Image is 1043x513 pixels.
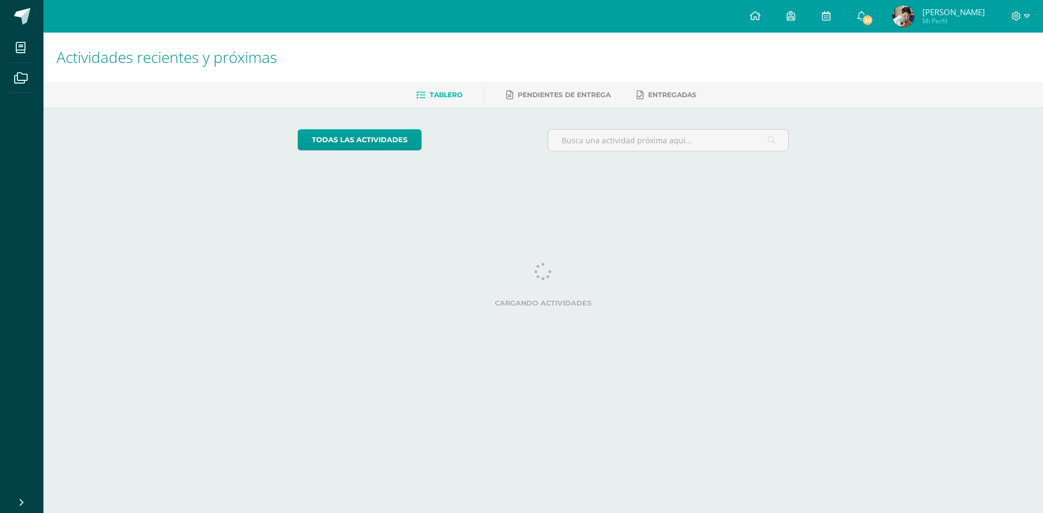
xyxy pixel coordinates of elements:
[298,129,422,150] a: todas las Actividades
[298,299,789,307] label: Cargando actividades
[416,86,462,104] a: Tablero
[548,130,789,151] input: Busca una actividad próxima aquí...
[648,91,696,99] span: Entregadas
[506,86,611,104] a: Pendientes de entrega
[893,5,914,27] img: 5fbc70edd4f854303158f6e90d183d6b.png
[922,7,985,17] span: [PERSON_NAME]
[637,86,696,104] a: Entregadas
[518,91,611,99] span: Pendientes de entrega
[862,14,874,26] span: 30
[56,47,277,67] span: Actividades recientes y próximas
[430,91,462,99] span: Tablero
[922,16,985,26] span: Mi Perfil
